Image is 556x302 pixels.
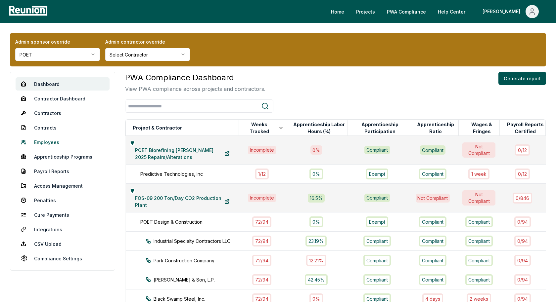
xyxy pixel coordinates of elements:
button: [PERSON_NAME] [477,5,544,18]
div: 0 / 12 [515,169,530,179]
a: Integrations [16,223,110,236]
h3: PWA Compliance Dashboard [125,72,265,84]
a: CSV Upload [16,237,110,250]
div: Compliant [419,274,446,285]
nav: Main [326,5,549,18]
a: Apprenticeship Programs [16,150,110,163]
div: Predictive Technologies, Inc [140,170,246,177]
div: Industrial Specialty Contractors LLC [146,238,251,245]
div: Compliant [363,274,391,285]
div: Compliant [465,255,493,266]
div: 72 / 94 [252,274,271,285]
a: FOS-09 200 Ton/Day CO2 Production Plant [130,195,235,208]
div: Compliant [364,194,390,202]
div: Compliant [419,236,446,246]
label: Admin contractor override [105,38,190,45]
div: Compliant [364,146,390,154]
div: POET Design & Construction [140,218,246,225]
div: Not Compliant [462,190,495,206]
div: 0 / 94 [514,274,531,285]
button: Generate report [498,72,546,85]
div: Compliant [363,255,391,266]
div: 42.45% [305,274,328,285]
div: Compliant [363,236,391,246]
a: Payroll Reports [16,165,110,178]
div: [PERSON_NAME] & Son, L.P. [146,276,251,283]
a: Contractors [16,106,110,120]
div: 72 / 94 [252,216,271,227]
div: 12.21% [306,255,326,266]
div: 0 / 12 [515,144,530,155]
div: 1 week [468,169,489,179]
button: Apprenticeship Participation [353,121,407,134]
button: Apprenticeship Labor Hours (%) [291,121,347,134]
a: Penalties [16,194,110,207]
div: 0 / 846 [513,193,532,204]
a: Compliance Settings [16,252,110,265]
div: 0 / 94 [514,236,531,246]
div: Exempt [366,216,388,227]
div: Compliant [420,145,445,154]
a: Access Management [16,179,110,192]
div: 0% [309,169,323,179]
a: Help Center [433,5,471,18]
a: Contractor Dashboard [16,92,110,105]
div: 72 / 94 [252,236,271,246]
div: Compliant [419,216,446,227]
div: Not Compliant [416,194,450,203]
div: 0 % [310,145,322,154]
div: Compliant [465,274,493,285]
button: Wages & Fringes [464,121,499,134]
a: PWA Compliance [382,5,431,18]
label: Admin sponsor override [15,38,100,45]
div: Park Construction Company [146,257,251,264]
a: POET Biorefining [PERSON_NAME] 2025 Repairs/Alterations [130,147,235,160]
a: Employees [16,135,110,149]
a: Projects [351,5,380,18]
a: Cure Payments [16,208,110,221]
div: Incomplete [248,194,276,202]
a: Dashboard [16,77,110,91]
div: [PERSON_NAME] [483,5,523,18]
div: 0 / 94 [514,216,531,227]
div: Exempt [366,169,388,179]
button: Payroll Reports Certified [505,121,545,134]
a: Contracts [16,121,110,134]
button: Project & Contractor [131,121,183,134]
div: Incomplete [248,146,276,154]
div: 0 / 94 [514,255,531,266]
div: Compliant [465,216,493,227]
div: 1 / 12 [255,169,269,179]
div: 23.19% [305,236,327,246]
div: Compliant [465,236,493,246]
a: Home [326,5,349,18]
div: 72 / 94 [252,255,271,266]
div: Compliant [419,255,446,266]
p: View PWA compliance across projects and contractors. [125,85,265,93]
div: Compliant [419,169,446,179]
button: Weeks Tracked [245,121,285,134]
div: 16.5 % [308,194,325,203]
div: 0% [309,216,323,227]
div: Not Compliant [462,142,495,158]
button: Apprenticeship Ratio [413,121,458,134]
